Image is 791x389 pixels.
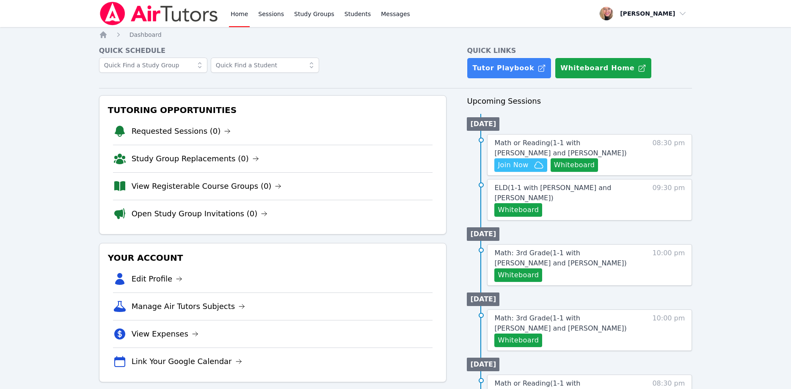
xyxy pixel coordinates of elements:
button: Whiteboard [494,334,542,347]
span: Math: 3rd Grade ( 1-1 with [PERSON_NAME] and [PERSON_NAME] ) [494,314,626,332]
span: Join Now [498,160,528,170]
button: Join Now [494,158,547,172]
a: Math or Reading(1-1 with [PERSON_NAME] and [PERSON_NAME]) [494,138,637,158]
img: Air Tutors [99,2,219,25]
span: 10:00 pm [652,313,685,347]
input: Quick Find a Study Group [99,58,207,73]
span: ELD ( 1-1 with [PERSON_NAME] and [PERSON_NAME] ) [494,184,611,202]
li: [DATE] [467,227,499,241]
a: View Registerable Course Groups (0) [132,180,282,192]
a: ELD(1-1 with [PERSON_NAME] and [PERSON_NAME]) [494,183,637,203]
span: Math or Reading ( 1-1 with [PERSON_NAME] and [PERSON_NAME] ) [494,139,626,157]
span: Math: 3rd Grade ( 1-1 with [PERSON_NAME] and [PERSON_NAME] ) [494,249,626,267]
button: Whiteboard Home [555,58,652,79]
a: Requested Sessions (0) [132,125,231,137]
h4: Quick Links [467,46,692,56]
span: 10:00 pm [652,248,685,282]
li: [DATE] [467,117,499,131]
a: View Expenses [132,328,198,340]
button: Whiteboard [551,158,598,172]
nav: Breadcrumb [99,30,692,39]
a: Tutor Playbook [467,58,551,79]
h3: Tutoring Opportunities [106,102,440,118]
a: Open Study Group Invitations (0) [132,208,268,220]
h3: Your Account [106,250,440,265]
span: Messages [381,10,410,18]
a: Math: 3rd Grade(1-1 with [PERSON_NAME] and [PERSON_NAME]) [494,248,637,268]
button: Whiteboard [494,268,542,282]
h4: Quick Schedule [99,46,447,56]
a: Manage Air Tutors Subjects [132,301,245,312]
li: [DATE] [467,292,499,306]
button: Whiteboard [494,203,542,217]
a: Edit Profile [132,273,183,285]
a: Math: 3rd Grade(1-1 with [PERSON_NAME] and [PERSON_NAME]) [494,313,637,334]
span: Dashboard [130,31,162,38]
li: [DATE] [467,358,499,371]
span: 08:30 pm [652,138,685,172]
a: Study Group Replacements (0) [132,153,259,165]
span: 09:30 pm [652,183,685,217]
input: Quick Find a Student [211,58,319,73]
a: Link Your Google Calendar [132,356,242,367]
h3: Upcoming Sessions [467,95,692,107]
a: Dashboard [130,30,162,39]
